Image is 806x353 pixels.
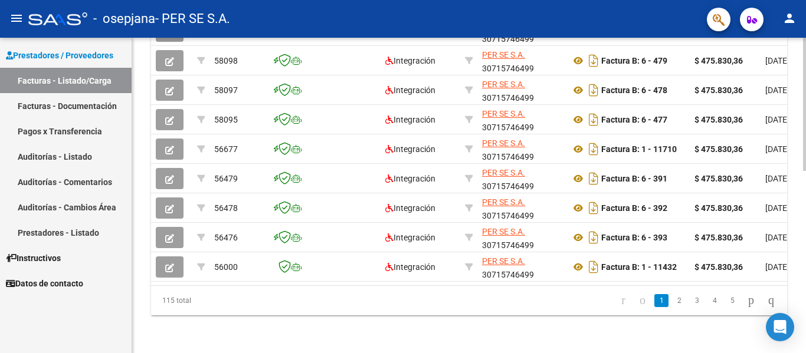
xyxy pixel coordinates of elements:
[765,115,789,124] span: [DATE]
[482,256,525,266] span: PER SE S.A.
[601,262,677,272] strong: Factura B: 1 - 11432
[482,138,525,148] span: PER SE S.A.
[601,174,667,183] strong: Factura B: 6 - 391
[694,262,743,272] strong: $ 475.830,36
[694,203,743,213] strong: $ 475.830,36
[214,203,238,213] span: 56478
[688,291,706,311] li: page 3
[601,115,667,124] strong: Factura B: 6 - 477
[586,51,601,70] i: Descargar documento
[601,56,667,65] strong: Factura B: 6 - 479
[694,233,743,242] strong: $ 475.830,36
[586,169,601,188] i: Descargar documento
[694,115,743,124] strong: $ 475.830,36
[214,174,238,183] span: 56479
[694,56,743,65] strong: $ 475.830,36
[385,262,435,272] span: Integración
[6,252,61,265] span: Instructivos
[151,286,276,315] div: 115 total
[694,144,743,154] strong: $ 475.830,36
[670,291,688,311] li: page 2
[765,56,789,65] span: [DATE]
[765,203,789,213] span: [DATE]
[385,174,435,183] span: Integración
[725,294,739,307] a: 5
[634,294,651,307] a: go to previous page
[482,196,561,220] div: 30715746499
[482,109,525,118] span: PER SE S.A.
[586,228,601,247] i: Descargar documento
[482,227,525,236] span: PER SE S.A.
[743,294,759,307] a: go to next page
[214,262,238,272] span: 56000
[782,11,797,25] mat-icon: person
[690,294,704,307] a: 3
[482,255,561,279] div: 30715746499
[6,277,83,290] span: Datos de contacto
[482,197,525,207] span: PER SE S.A.
[93,6,155,32] span: - osepjana
[765,233,789,242] span: [DATE]
[586,140,601,159] i: Descargar documento
[482,80,525,89] span: PER SE S.A.
[672,294,686,307] a: 2
[385,115,435,124] span: Integración
[214,115,238,124] span: 58095
[482,50,525,60] span: PER SE S.A.
[694,174,743,183] strong: $ 475.830,36
[482,107,561,132] div: 30715746499
[214,56,238,65] span: 58098
[601,233,667,242] strong: Factura B: 6 - 393
[654,294,669,307] a: 1
[616,294,631,307] a: go to first page
[586,258,601,276] i: Descargar documento
[155,6,230,32] span: - PER SE S.A.
[214,233,238,242] span: 56476
[706,291,723,311] li: page 4
[482,137,561,161] div: 30715746499
[214,144,238,154] span: 56677
[765,144,789,154] span: [DATE]
[765,262,789,272] span: [DATE]
[482,166,561,191] div: 30715746499
[385,203,435,213] span: Integración
[723,291,741,311] li: page 5
[765,85,789,95] span: [DATE]
[601,203,667,213] strong: Factura B: 6 - 392
[601,144,677,154] strong: Factura B: 1 - 11710
[482,225,561,250] div: 30715746499
[482,78,561,103] div: 30715746499
[482,168,525,177] span: PER SE S.A.
[586,81,601,100] i: Descargar documento
[601,85,667,95] strong: Factura B: 6 - 478
[6,49,113,62] span: Prestadores / Proveedores
[766,313,794,341] div: Open Intercom Messenger
[214,85,238,95] span: 58097
[763,294,779,307] a: go to last page
[765,174,789,183] span: [DATE]
[482,48,561,73] div: 30715746499
[385,85,435,95] span: Integración
[9,11,24,25] mat-icon: menu
[694,85,743,95] strong: $ 475.830,36
[586,199,601,217] i: Descargar documento
[586,110,601,129] i: Descargar documento
[653,291,670,311] li: page 1
[385,56,435,65] span: Integración
[707,294,722,307] a: 4
[385,144,435,154] span: Integración
[385,233,435,242] span: Integración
